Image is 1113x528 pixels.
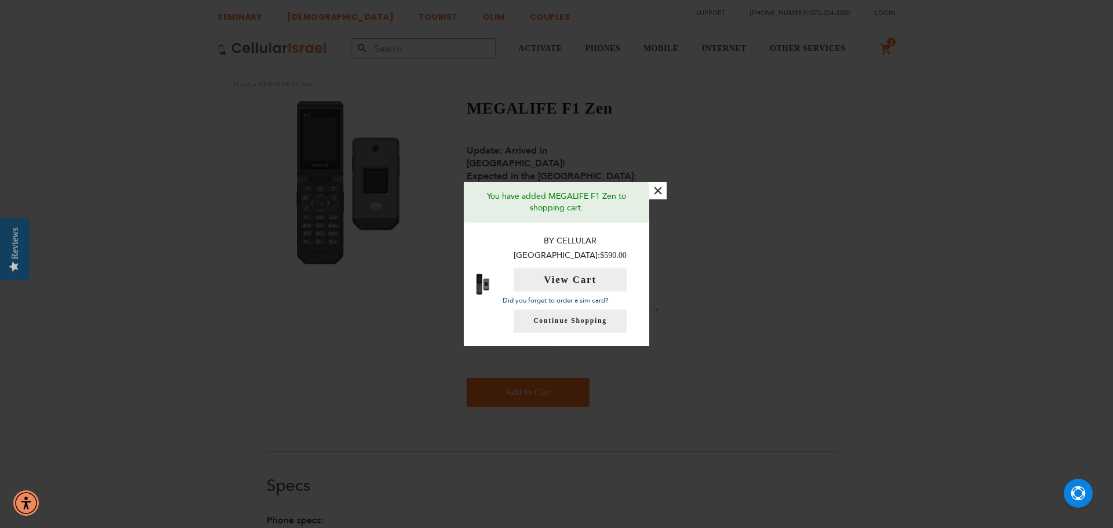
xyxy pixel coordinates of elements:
p: You have added MEGALIFE F1 Zen to shopping cart. [472,191,641,214]
p: By Cellular [GEOGRAPHIC_DATA]: [503,234,638,263]
span: $590.00 [600,251,627,260]
button: × [649,182,667,199]
a: Did you forget to order a sim card? [503,296,609,305]
div: Reviews [10,227,20,259]
a: Continue Shopping [514,309,627,333]
button: View Cart [514,268,627,292]
div: Accessibility Menu [13,490,39,516]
